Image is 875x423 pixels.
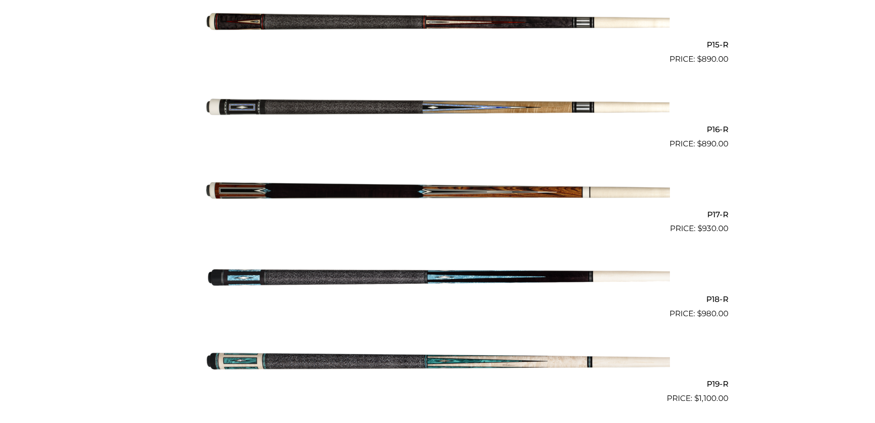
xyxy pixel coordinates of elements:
span: $ [697,54,702,64]
span: $ [694,394,699,403]
img: P17-R [206,154,670,231]
a: P19-R $1,100.00 [147,324,728,405]
span: $ [697,139,702,148]
h2: P17-R [147,206,728,223]
h2: P19-R [147,376,728,393]
img: P19-R [206,324,670,401]
bdi: 1,100.00 [694,394,728,403]
h2: P16-R [147,121,728,138]
h2: P15-R [147,36,728,53]
h2: P18-R [147,290,728,307]
img: P16-R [206,69,670,146]
bdi: 890.00 [697,54,728,64]
a: P16-R $890.00 [147,69,728,150]
span: $ [698,224,702,233]
bdi: 980.00 [697,309,728,318]
a: P18-R $980.00 [147,238,728,319]
bdi: 930.00 [698,224,728,233]
bdi: 890.00 [697,139,728,148]
img: P18-R [206,238,670,316]
a: P17-R $930.00 [147,154,728,235]
span: $ [697,309,702,318]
